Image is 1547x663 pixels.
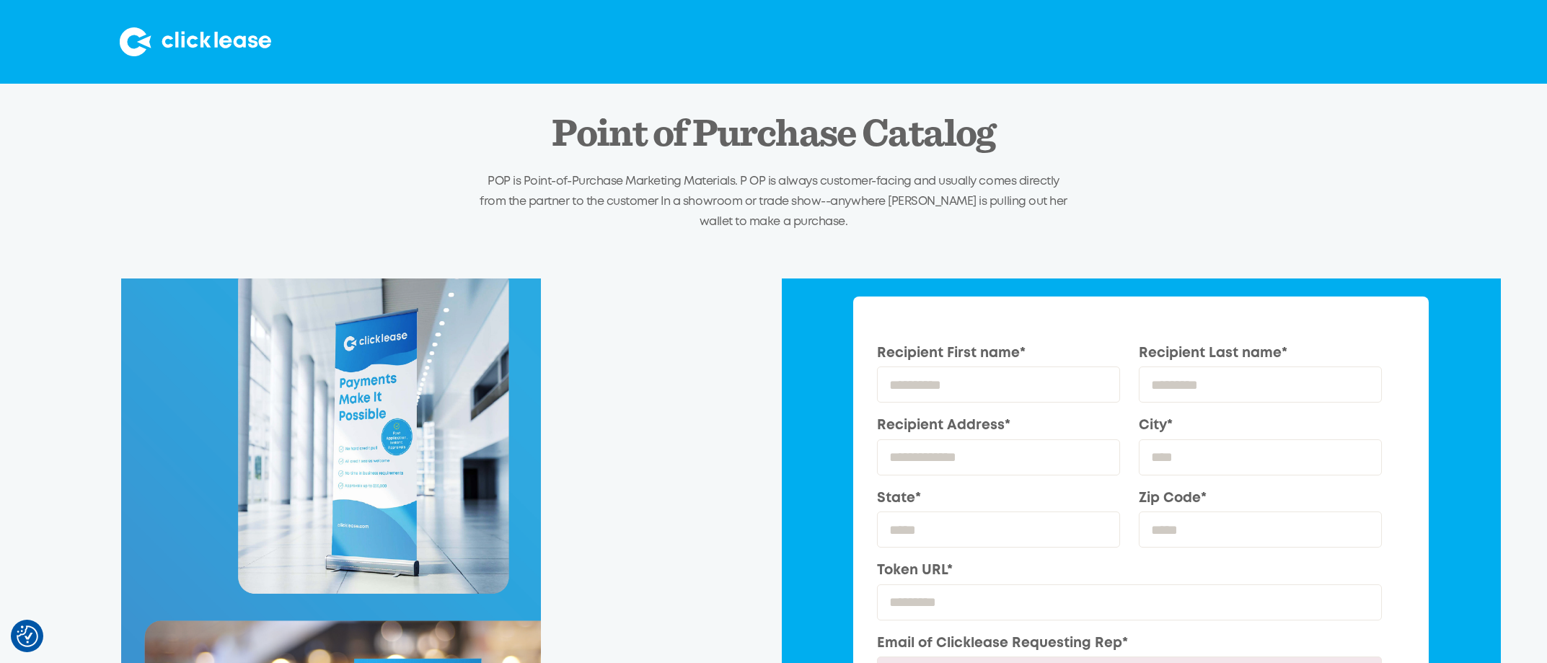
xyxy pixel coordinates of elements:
img: Clicklease logo [120,27,271,56]
label: Token URL* [877,561,1382,580]
img: Revisit consent button [17,625,38,647]
label: Email of Clicklease Requesting Rep* [877,633,1382,653]
button: Consent Preferences [17,625,38,647]
label: Recipient First name* [877,343,1120,363]
h2: Point of Purchase Catalog [552,113,995,156]
label: Recipient Last name* [1139,343,1382,363]
label: City* [1139,416,1382,435]
label: State* [877,488,1120,508]
p: POP is Point-of-Purchase Marketing Materials. P OP is always customer-facing and usually comes di... [475,172,1073,232]
label: Zip Code* [1139,488,1382,508]
label: Recipient Address* [877,416,1120,435]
